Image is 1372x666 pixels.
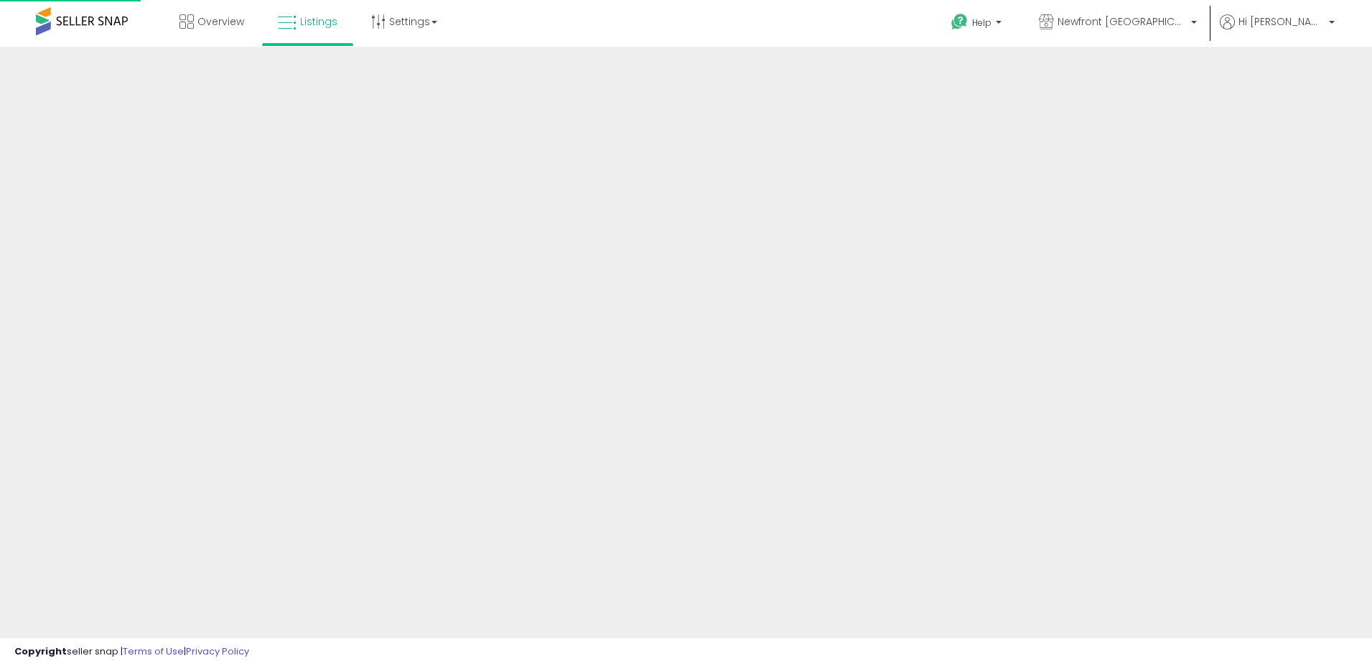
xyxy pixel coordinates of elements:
span: Newfront [GEOGRAPHIC_DATA] [1058,14,1187,29]
i: Get Help [951,13,969,31]
span: Overview [197,14,244,29]
a: Help [940,2,1016,47]
span: Hi [PERSON_NAME] [1238,14,1325,29]
span: Help [972,17,991,29]
span: Listings [300,14,337,29]
a: Hi [PERSON_NAME] [1220,14,1335,47]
